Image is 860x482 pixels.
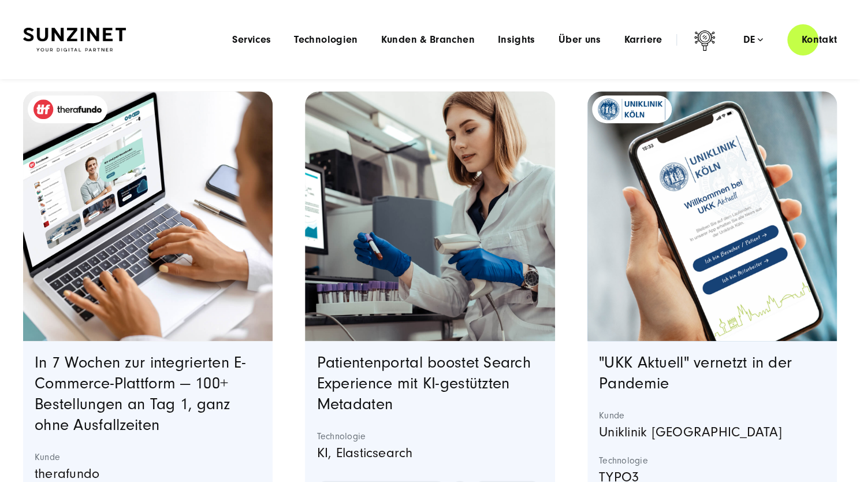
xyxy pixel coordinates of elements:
[317,354,530,413] a: Patientenportal boostet Search Experience mit KI-gestützten Metadaten
[35,451,261,463] strong: Kunde
[23,91,273,341] a: Featured image: - Read full post: In 7 Wochen zur integrierten E-Commerce-Plattform | therafundo ...
[317,431,543,442] strong: Technologie
[294,34,358,46] a: Technologien
[599,455,825,466] strong: Technologie
[598,98,665,120] img: Uniklinik koeln Kunden Logo - Digitalagentur SUNZINET
[381,34,475,46] a: Kunden & Branchen
[35,354,246,434] a: In 7 Wochen zur integrierten E-Commerce-Plattform — 100+ Bestellungen an Tag 1, ganz ohne Ausfall...
[587,91,837,341] a: Featured image: - Read full post: 'UKK Aktuell' App: Optimierte interne Kommunikation in nur 4 Mo...
[599,354,792,392] a: "UKK Aktuell" vernetzt in der Pandemie
[23,28,126,52] img: SUNZINET Full Service Digital Agentur
[33,99,102,119] img: therafundo_10-2024_logo_2c
[599,421,825,443] p: Uniklinik [GEOGRAPHIC_DATA]
[498,34,535,46] a: Insights
[599,410,825,421] strong: Kunde
[624,34,662,46] a: Karriere
[559,34,601,46] a: Über uns
[232,34,271,46] a: Services
[743,34,763,46] div: de
[305,91,554,341] img: Die Person im weißen Labormantel arbeitet in einem Labor und hält ein Röhrchen mit einer Probe in...
[787,23,851,56] a: Kontakt
[305,91,554,341] a: Featured image: Die Person im weißen Labormantel arbeitet in einem Labor und hält ein Röhrchen mi...
[317,442,543,464] p: KI, Elasticsearch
